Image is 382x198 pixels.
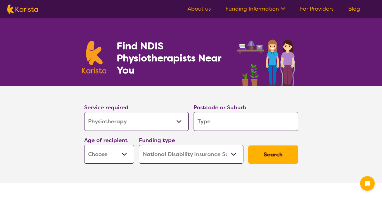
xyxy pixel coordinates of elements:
img: physiotherapy [235,33,300,86]
img: Karista logo [7,5,38,14]
label: Funding type [139,137,175,144]
label: Age of recipient [84,137,128,144]
a: About us [188,5,211,12]
label: Service required [84,104,129,111]
a: For Providers [300,5,334,12]
h1: Find NDIS Physiotherapists Near You [117,40,229,76]
input: Type [194,112,298,131]
a: Blog [348,5,360,12]
img: Karista logo [82,41,107,73]
label: Postcode or Suburb [194,104,246,111]
button: Search [248,145,298,164]
a: Funding Information [225,5,285,12]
